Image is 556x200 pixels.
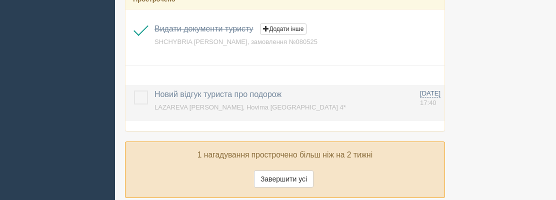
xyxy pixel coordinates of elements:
a: [DATE] 17:40 [420,89,440,107]
a: Новий відгук туриста про подорож [154,90,281,98]
a: Видати документи туристу [154,24,253,33]
span: [DATE] [420,89,440,97]
button: Додати інше [260,23,306,34]
a: LAZAREVA [PERSON_NAME], Hovima [GEOGRAPHIC_DATA] 4* [154,103,346,111]
button: Завершити усі [254,170,313,187]
a: SHCHYBRIA [PERSON_NAME], замовлення №080525 [154,38,317,45]
span: 17:40 [420,99,436,106]
p: 1 нагадування прострочено більш ніж на 2 тижні [133,149,437,161]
